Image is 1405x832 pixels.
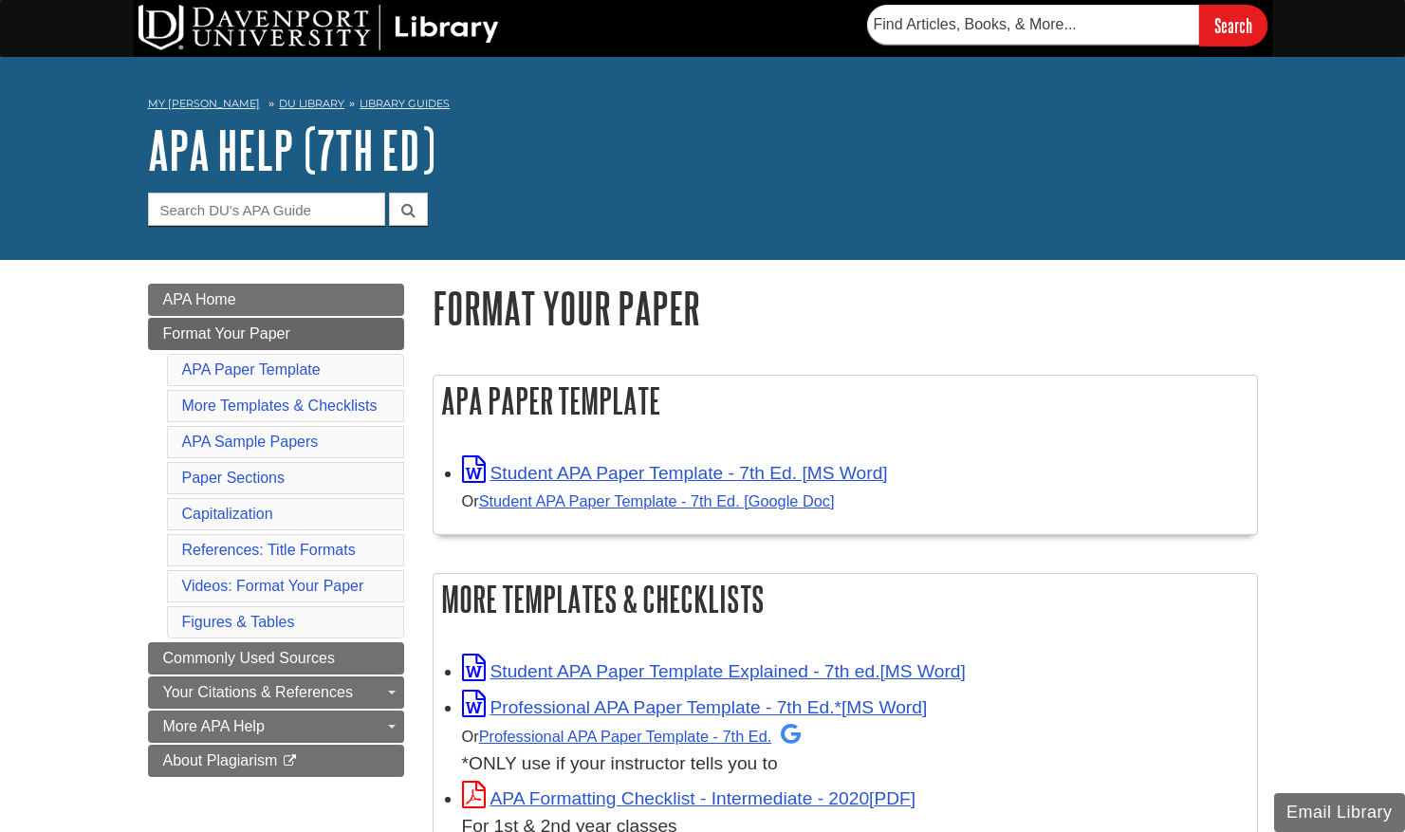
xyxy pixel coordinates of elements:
a: Link opens in new window [462,697,928,717]
a: Format Your Paper [148,318,404,350]
a: Paper Sections [182,470,286,486]
small: Or [462,728,802,745]
a: APA Paper Template [182,361,321,378]
h2: APA Paper Template [434,376,1257,426]
form: Searches DU Library's articles, books, and more [867,5,1267,46]
a: My [PERSON_NAME] [148,96,260,112]
a: DU Library [279,97,344,110]
span: More APA Help [163,718,265,734]
div: *ONLY use if your instructor tells you to [462,722,1248,778]
h1: Format Your Paper [433,284,1258,332]
a: Library Guides [360,97,450,110]
button: Email Library [1274,793,1405,832]
a: Link opens in new window [462,463,888,483]
input: Search DU's APA Guide [148,193,385,226]
a: Link opens in new window [462,788,916,808]
input: Find Articles, Books, & More... [867,5,1199,45]
span: Your Citations & References [163,684,353,700]
nav: breadcrumb [148,91,1258,121]
a: APA Sample Papers [182,434,319,450]
img: DU Library [139,5,499,50]
a: Professional APA Paper Template - 7th Ed. [479,728,802,745]
a: Your Citations & References [148,676,404,709]
a: Figures & Tables [182,614,295,630]
span: About Plagiarism [163,752,278,768]
small: Or [462,492,835,509]
a: APA Help (7th Ed) [148,120,435,179]
span: APA Home [163,291,236,307]
span: Format Your Paper [163,325,290,342]
i: This link opens in a new window [282,755,298,767]
a: More Templates & Checklists [182,398,378,414]
a: Commonly Used Sources [148,642,404,675]
a: About Plagiarism [148,745,404,777]
div: Guide Page Menu [148,284,404,777]
h2: More Templates & Checklists [434,574,1257,624]
a: Capitalization [182,506,273,522]
a: More APA Help [148,711,404,743]
a: Link opens in new window [462,661,966,681]
a: Videos: Format Your Paper [182,578,364,594]
a: Student APA Paper Template - 7th Ed. [Google Doc] [479,492,835,509]
a: References: Title Formats [182,542,356,558]
input: Search [1199,5,1267,46]
span: Commonly Used Sources [163,650,335,666]
a: APA Home [148,284,404,316]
